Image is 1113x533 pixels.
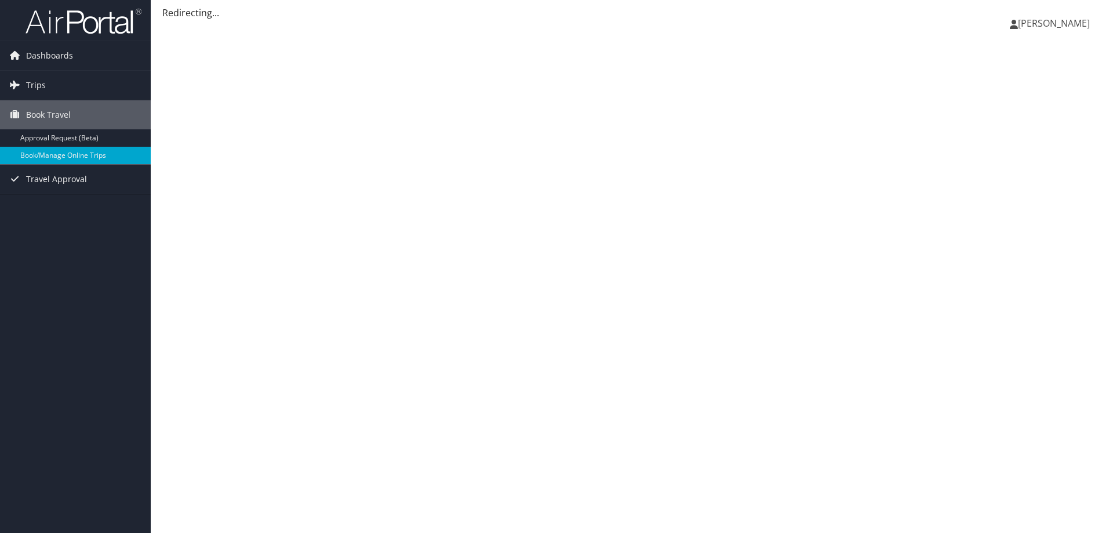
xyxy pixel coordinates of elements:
[26,165,87,194] span: Travel Approval
[26,100,71,129] span: Book Travel
[1010,6,1101,41] a: [PERSON_NAME]
[162,6,1101,20] div: Redirecting...
[26,8,141,35] img: airportal-logo.png
[26,71,46,100] span: Trips
[1018,17,1090,30] span: [PERSON_NAME]
[26,41,73,70] span: Dashboards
